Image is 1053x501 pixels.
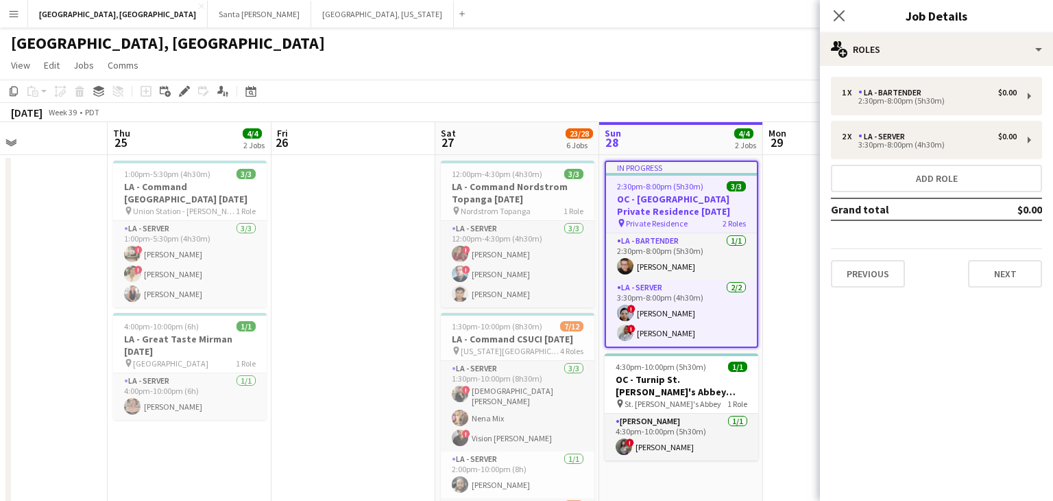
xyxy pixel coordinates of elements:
[727,181,746,191] span: 3/3
[605,127,621,139] span: Sun
[560,321,583,331] span: 7/12
[606,233,757,280] app-card-role: LA - Bartender1/12:30pm-8:00pm (5h30m)[PERSON_NAME]
[462,386,470,394] span: !
[441,161,594,307] app-job-card: 12:00pm-4:30pm (4h30m)3/3LA - Command Nordstrom Topanga [DATE] Nordstrom Topanga1 RoleLA - Server...
[626,439,634,447] span: !
[277,127,288,139] span: Fri
[124,321,199,331] span: 4:00pm-10:00pm (6h)
[113,180,267,205] h3: LA - Command [GEOGRAPHIC_DATA] [DATE]
[237,169,256,179] span: 3/3
[627,305,636,313] span: !
[605,373,758,398] h3: OC - Turnip St. [PERSON_NAME]'s Abbey [DATE]
[243,140,265,150] div: 2 Jobs
[439,135,456,150] span: 27
[998,132,1017,141] div: $0.00
[441,127,456,139] span: Sat
[134,266,143,274] span: !
[831,198,978,220] td: Grand total
[603,135,621,150] span: 28
[461,206,531,216] span: Nordstrom Topanga
[85,107,99,117] div: PDT
[626,218,688,229] span: Private Residence
[124,169,210,179] span: 1:00pm-5:30pm (4h30m)
[113,313,267,420] app-job-card: 4:00pm-10:00pm (6h)1/1LA - Great Taste Mirman [DATE] [GEOGRAPHIC_DATA]1 RoleLA - Server1/14:00pm-...
[560,346,583,356] span: 4 Roles
[111,135,130,150] span: 25
[452,321,542,331] span: 1:30pm-10:00pm (8h30m)
[11,33,325,54] h1: [GEOGRAPHIC_DATA], [GEOGRAPHIC_DATA]
[108,59,138,71] span: Comms
[11,59,30,71] span: View
[462,246,470,254] span: !
[842,97,1017,104] div: 2:30pm-8:00pm (5h30m)
[113,373,267,420] app-card-role: LA - Server1/14:00pm-10:00pm (6h)[PERSON_NAME]
[462,266,470,274] span: !
[606,162,757,173] div: In progress
[566,140,592,150] div: 6 Jobs
[766,135,786,150] span: 29
[606,193,757,218] h3: OC - [GEOGRAPHIC_DATA] Private Residence [DATE]
[28,1,208,27] button: [GEOGRAPHIC_DATA], [GEOGRAPHIC_DATA]
[452,169,542,179] span: 12:00pm-4:30pm (4h30m)
[606,280,757,347] app-card-role: LA - Server2/23:30pm-8:00pm (4h30m)![PERSON_NAME]![PERSON_NAME]
[462,430,470,438] span: !
[11,106,43,119] div: [DATE]
[735,140,756,150] div: 2 Jobs
[311,1,454,27] button: [GEOGRAPHIC_DATA], [US_STATE]
[968,260,1042,288] button: Next
[133,358,208,369] span: [GEOGRAPHIC_DATA]
[441,333,594,345] h3: LA - Command CSUCI [DATE]
[275,135,288,150] span: 26
[605,161,758,348] app-job-card: In progress2:30pm-8:00pm (5h30m)3/3OC - [GEOGRAPHIC_DATA] Private Residence [DATE] Private Reside...
[616,362,706,372] span: 4:30pm-10:00pm (5h30m)
[998,88,1017,97] div: $0.00
[831,165,1042,192] button: Add role
[566,128,593,139] span: 23/28
[441,452,594,498] app-card-role: LA - Server1/12:00pm-10:00pm (8h)[PERSON_NAME]
[605,353,758,461] app-job-card: 4:30pm-10:00pm (5h30m)1/1OC - Turnip St. [PERSON_NAME]'s Abbey [DATE] St. [PERSON_NAME]'s Abbey1 ...
[842,141,1017,148] div: 3:30pm-8:00pm (4h30m)
[45,107,80,117] span: Week 39
[978,198,1042,220] td: $0.00
[68,56,99,74] a: Jobs
[461,346,560,356] span: [US_STATE][GEOGRAPHIC_DATA]
[858,132,910,141] div: LA - Server
[113,333,267,358] h3: LA - Great Taste Mirman [DATE]
[441,180,594,205] h3: LA - Command Nordstrom Topanga [DATE]
[625,399,721,409] span: St. [PERSON_NAME]'s Abbey
[113,161,267,307] app-job-card: 1:00pm-5:30pm (4h30m)3/3LA - Command [GEOGRAPHIC_DATA] [DATE] Union Station - [PERSON_NAME]1 Role...
[243,128,262,139] span: 4/4
[208,1,311,27] button: Santa [PERSON_NAME]
[73,59,94,71] span: Jobs
[134,246,143,254] span: !
[723,218,746,229] span: 2 Roles
[236,358,256,369] span: 1 Role
[768,127,786,139] span: Mon
[831,260,905,288] button: Previous
[728,362,747,372] span: 1/1
[842,88,858,97] div: 1 x
[727,399,747,409] span: 1 Role
[858,88,927,97] div: LA - Bartender
[133,206,236,216] span: Union Station - [PERSON_NAME]
[627,325,636,333] span: !
[5,56,36,74] a: View
[820,33,1053,66] div: Roles
[820,7,1053,25] h3: Job Details
[44,59,60,71] span: Edit
[605,414,758,461] app-card-role: [PERSON_NAME]1/14:30pm-10:00pm (5h30m)![PERSON_NAME]
[441,361,594,452] app-card-role: LA - Server3/31:30pm-10:00pm (8h30m)![DEMOGRAPHIC_DATA][PERSON_NAME]Nena Mix!Vision [PERSON_NAME]
[113,221,267,307] app-card-role: LA - Server3/31:00pm-5:30pm (4h30m)![PERSON_NAME]![PERSON_NAME][PERSON_NAME]
[237,321,256,331] span: 1/1
[564,169,583,179] span: 3/3
[441,221,594,307] app-card-role: LA - Server3/312:00pm-4:30pm (4h30m)![PERSON_NAME]![PERSON_NAME][PERSON_NAME]
[842,132,858,141] div: 2 x
[564,206,583,216] span: 1 Role
[734,128,753,139] span: 4/4
[236,206,256,216] span: 1 Role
